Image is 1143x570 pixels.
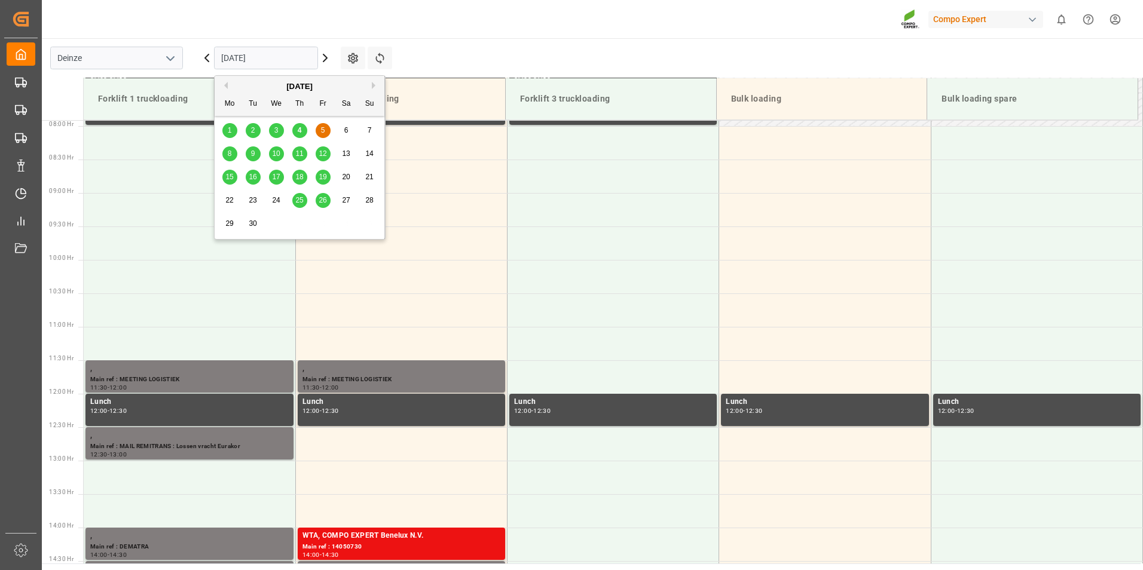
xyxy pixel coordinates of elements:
[269,193,284,208] div: Choose Wednesday, September 24th, 2025
[726,408,743,413] div: 12:00
[272,196,280,204] span: 24
[901,9,920,30] img: Screenshot%202023-09-29%20at%2010.02.21.png_1712312052.png
[938,408,955,413] div: 12:00
[955,408,957,413] div: -
[362,146,377,161] div: Choose Sunday, September 14th, 2025
[938,396,1136,408] div: Lunch
[228,149,232,158] span: 8
[222,123,237,138] div: Choose Monday, September 1st, 2025
[302,363,500,375] div: ,
[161,49,179,68] button: open menu
[251,126,255,134] span: 2
[251,149,255,158] span: 9
[514,408,531,413] div: 12:00
[316,123,331,138] div: Choose Friday, September 5th, 2025
[292,146,307,161] div: Choose Thursday, September 11th, 2025
[249,196,256,204] span: 23
[362,97,377,112] div: Su
[302,542,500,552] div: Main ref : 14050730
[49,221,74,228] span: 09:30 Hr
[269,146,284,161] div: Choose Wednesday, September 10th, 2025
[362,193,377,208] div: Choose Sunday, September 28th, 2025
[108,552,109,557] div: -
[109,552,127,557] div: 14:30
[292,193,307,208] div: Choose Thursday, September 25th, 2025
[108,452,109,457] div: -
[295,196,303,204] span: 25
[90,430,289,442] div: ,
[249,219,256,228] span: 30
[49,355,74,361] span: 11:30 Hr
[362,170,377,185] div: Choose Sunday, September 21st, 2025
[302,408,320,413] div: 12:00
[269,123,284,138] div: Choose Wednesday, September 3rd, 2025
[339,193,354,208] div: Choose Saturday, September 27th, 2025
[365,196,373,204] span: 28
[533,408,551,413] div: 12:30
[302,385,320,390] div: 11:30
[90,408,108,413] div: 12:00
[316,146,331,161] div: Choose Friday, September 12th, 2025
[339,170,354,185] div: Choose Saturday, September 20th, 2025
[269,170,284,185] div: Choose Wednesday, September 17th, 2025
[320,408,322,413] div: -
[272,173,280,181] span: 17
[90,396,289,408] div: Lunch
[342,173,350,181] span: 20
[90,552,108,557] div: 14:00
[726,396,924,408] div: Lunch
[272,149,280,158] span: 10
[249,173,256,181] span: 16
[928,8,1048,30] button: Compo Expert
[246,193,261,208] div: Choose Tuesday, September 23rd, 2025
[90,385,108,390] div: 11:30
[302,552,320,557] div: 14:00
[225,196,233,204] span: 22
[745,408,763,413] div: 12:30
[292,97,307,112] div: Th
[49,556,74,562] span: 14:30 Hr
[90,442,289,452] div: Main ref : MAIL REMITRANS : Lossen vracht Eurakor
[274,126,279,134] span: 3
[339,146,354,161] div: Choose Saturday, September 13th, 2025
[531,408,533,413] div: -
[319,149,326,158] span: 12
[957,408,974,413] div: 12:30
[515,88,707,110] div: Forklift 3 truckloading
[295,173,303,181] span: 18
[246,146,261,161] div: Choose Tuesday, September 9th, 2025
[342,149,350,158] span: 13
[109,452,127,457] div: 13:00
[49,154,74,161] span: 08:30 Hr
[316,193,331,208] div: Choose Friday, September 26th, 2025
[246,170,261,185] div: Choose Tuesday, September 16th, 2025
[90,452,108,457] div: 12:30
[90,363,289,375] div: ,
[246,97,261,112] div: Tu
[222,193,237,208] div: Choose Monday, September 22nd, 2025
[246,123,261,138] div: Choose Tuesday, September 2nd, 2025
[225,219,233,228] span: 29
[108,385,109,390] div: -
[362,123,377,138] div: Choose Sunday, September 7th, 2025
[743,408,745,413] div: -
[322,408,339,413] div: 12:30
[49,288,74,295] span: 10:30 Hr
[295,149,303,158] span: 11
[726,88,918,110] div: Bulk loading
[49,455,74,462] span: 13:00 Hr
[316,170,331,185] div: Choose Friday, September 19th, 2025
[49,388,74,395] span: 12:00 Hr
[304,88,496,110] div: Forklift 2 truckloading
[292,123,307,138] div: Choose Thursday, September 4th, 2025
[109,408,127,413] div: 12:30
[49,321,74,328] span: 11:00 Hr
[49,489,74,495] span: 13:30 Hr
[1075,6,1102,33] button: Help Center
[321,126,325,134] span: 5
[269,97,284,112] div: We
[316,97,331,112] div: Fr
[49,255,74,261] span: 10:00 Hr
[49,121,74,127] span: 08:00 Hr
[215,81,384,93] div: [DATE]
